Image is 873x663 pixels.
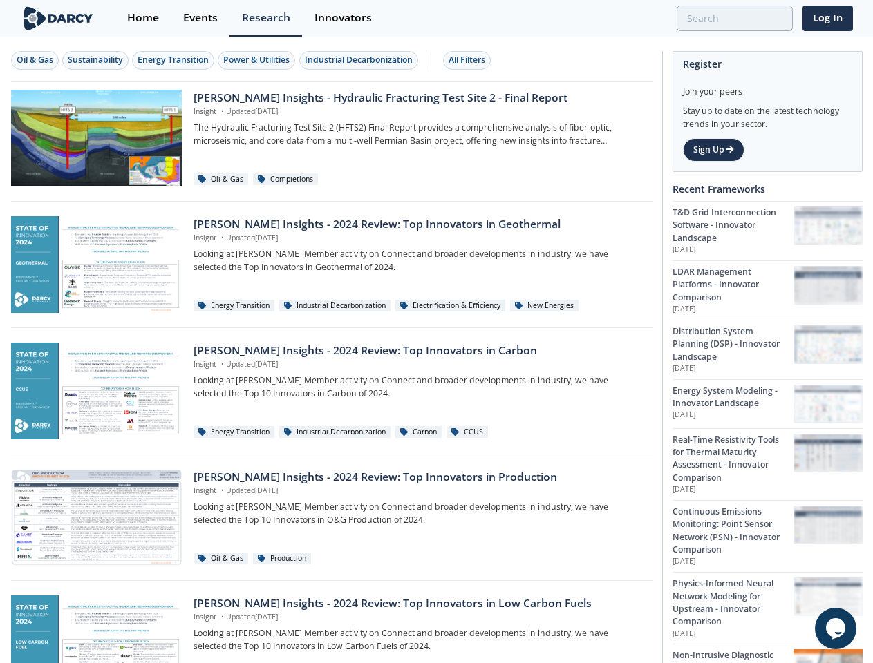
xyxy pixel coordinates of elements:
div: [PERSON_NAME] Insights - Hydraulic Fracturing Test Site 2 - Final Report [194,90,642,106]
img: logo-wide.svg [21,6,96,30]
p: [DATE] [673,484,794,495]
input: Advanced Search [677,6,793,31]
a: Physics-Informed Neural Network Modeling for Upstream - Innovator Comparison [DATE] Physics-Infor... [673,572,863,644]
a: Darcy Insights - 2024 Review: Top Innovators in Production preview [PERSON_NAME] Insights - 2024 ... [11,469,653,566]
button: All Filters [443,51,491,70]
span: • [218,486,226,495]
p: Looking at [PERSON_NAME] Member activity on Connect and broader developments in industry, we have... [194,374,642,400]
p: Looking at [PERSON_NAME] Member activity on Connect and broader developments in industry, we have... [194,248,642,273]
div: All Filters [449,54,485,66]
p: Looking at [PERSON_NAME] Member activity on Connect and broader developments in industry, we have... [194,627,642,653]
p: [DATE] [673,410,794,421]
p: Insight Updated [DATE] [194,612,642,623]
div: Continuous Emissions Monitoring: Point Sensor Network (PSN) - Innovator Comparison [673,506,794,557]
p: [DATE] [673,363,794,374]
span: • [218,106,226,116]
div: Sustainability [68,54,123,66]
span: • [218,233,226,242]
a: LDAR Management Platforms - Innovator Comparison [DATE] LDAR Management Platforms - Innovator Com... [673,260,863,320]
a: Real-Time Resistivity Tools for Thermal Maturity Assessment - Innovator Comparison [DATE] Real-Ti... [673,428,863,500]
div: Recent Frameworks [673,177,863,201]
a: Distribution System Planning (DSP) - Innovator Landscape [DATE] Distribution System Planning (DSP... [673,320,863,379]
p: Insight Updated [DATE] [194,486,642,497]
div: Register [683,52,852,76]
div: [PERSON_NAME] Insights - 2024 Review: Top Innovators in Geothermal [194,216,642,233]
button: Oil & Gas [11,51,59,70]
div: Completions [253,173,318,186]
div: Electrification & Efficiency [395,300,505,312]
p: The Hydraulic Fracturing Test Site 2 (HFTS2) Final Report provides a comprehensive analysis of fi... [194,122,642,147]
div: Energy Transition [194,300,274,312]
div: Oil & Gas [194,173,248,186]
p: [DATE] [673,556,794,567]
a: Sign Up [683,138,744,162]
div: Distribution System Planning (DSP) - Innovator Landscape [673,325,794,363]
div: Energy Transition [138,54,209,66]
a: Darcy Insights - 2024 Review: Top Innovators in Geothermal preview [PERSON_NAME] Insights - 2024 ... [11,216,653,313]
div: Production [253,552,311,565]
div: Join your peers [683,76,852,98]
div: Industrial Decarbonization [279,300,391,312]
div: Carbon [395,426,442,439]
p: [DATE] [673,628,794,640]
div: Stay up to date on the latest technology trends in your sector. [683,98,852,131]
div: Power & Utilities [223,54,290,66]
div: [PERSON_NAME] Insights - 2024 Review: Top Innovators in Production [194,469,642,486]
a: Darcy Insights - 2024 Review: Top Innovators in Carbon preview [PERSON_NAME] Insights - 2024 Revi... [11,343,653,439]
div: Energy Transition [194,426,274,439]
button: Power & Utilities [218,51,295,70]
div: LDAR Management Platforms - Innovator Comparison [673,266,794,304]
div: [PERSON_NAME] Insights - 2024 Review: Top Innovators in Low Carbon Fuels [194,595,642,612]
button: Energy Transition [132,51,214,70]
div: [PERSON_NAME] Insights - 2024 Review: Top Innovators in Carbon [194,343,642,359]
div: Industrial Decarbonization [305,54,413,66]
button: Sustainability [62,51,129,70]
div: Energy System Modeling - Innovator Landscape [673,385,794,410]
p: Insight Updated [DATE] [194,106,642,117]
p: [DATE] [673,304,794,315]
a: Energy System Modeling - Innovator Landscape [DATE] Energy System Modeling - Innovator Landscape ... [673,379,863,428]
div: Research [242,12,290,23]
div: CCUS [447,426,488,439]
p: Insight Updated [DATE] [194,359,642,370]
a: Log In [802,6,853,31]
span: • [218,612,226,622]
div: Industrial Decarbonization [279,426,391,439]
div: Physics-Informed Neural Network Modeling for Upstream - Innovator Comparison [673,577,794,628]
div: Oil & Gas [17,54,53,66]
p: [DATE] [673,244,794,256]
a: Darcy Insights - Hydraulic Fracturing Test Site 2 - Final Report preview [PERSON_NAME] Insights -... [11,90,653,186]
span: • [218,359,226,369]
iframe: chat widget [815,608,859,649]
div: Home [127,12,159,23]
a: Continuous Emissions Monitoring: Point Sensor Network (PSN) - Innovator Comparison [DATE] Continu... [673,500,863,572]
button: Industrial Decarbonization [299,51,418,70]
p: Insight Updated [DATE] [194,233,642,244]
div: T&D Grid Interconnection Software - Innovator Landscape [673,206,794,244]
div: Oil & Gas [194,552,248,565]
a: T&D Grid Interconnection Software - Innovator Landscape [DATE] T&D Grid Interconnection Software ... [673,201,863,260]
p: Looking at [PERSON_NAME] Member activity on Connect and broader developments in industry, we have... [194,501,642,526]
div: New Energies [510,300,579,312]
div: Events [183,12,218,23]
div: Innovators [315,12,372,23]
div: Real-Time Resistivity Tools for Thermal Maturity Assessment - Innovator Comparison [673,434,794,485]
